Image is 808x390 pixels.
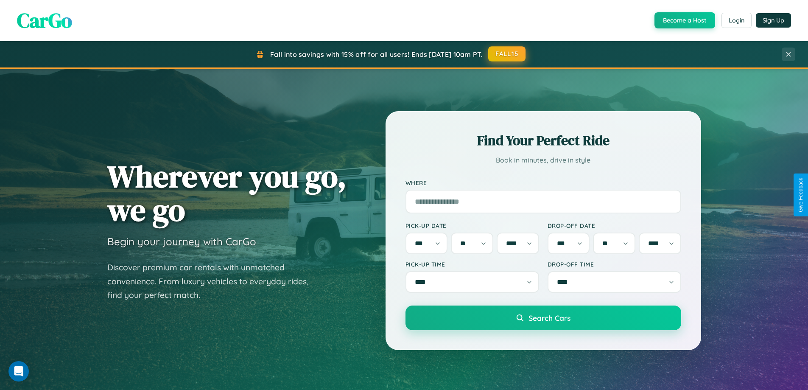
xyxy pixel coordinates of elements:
span: Fall into savings with 15% off for all users! Ends [DATE] 10am PT. [270,50,483,59]
h3: Begin your journey with CarGo [107,235,256,248]
button: FALL15 [488,46,526,62]
h2: Find Your Perfect Ride [405,131,681,150]
label: Pick-up Time [405,261,539,268]
button: Login [721,13,752,28]
label: Pick-up Date [405,222,539,229]
button: Sign Up [756,13,791,28]
div: Give Feedback [798,178,804,212]
span: CarGo [17,6,72,34]
div: Open Intercom Messenger [8,361,29,382]
p: Book in minutes, drive in style [405,154,681,166]
p: Discover premium car rentals with unmatched convenience. From luxury vehicles to everyday rides, ... [107,261,319,302]
span: Search Cars [528,313,570,323]
button: Become a Host [654,12,715,28]
label: Drop-off Time [548,261,681,268]
label: Drop-off Date [548,222,681,229]
button: Search Cars [405,306,681,330]
h1: Wherever you go, we go [107,160,347,227]
label: Where [405,179,681,186]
